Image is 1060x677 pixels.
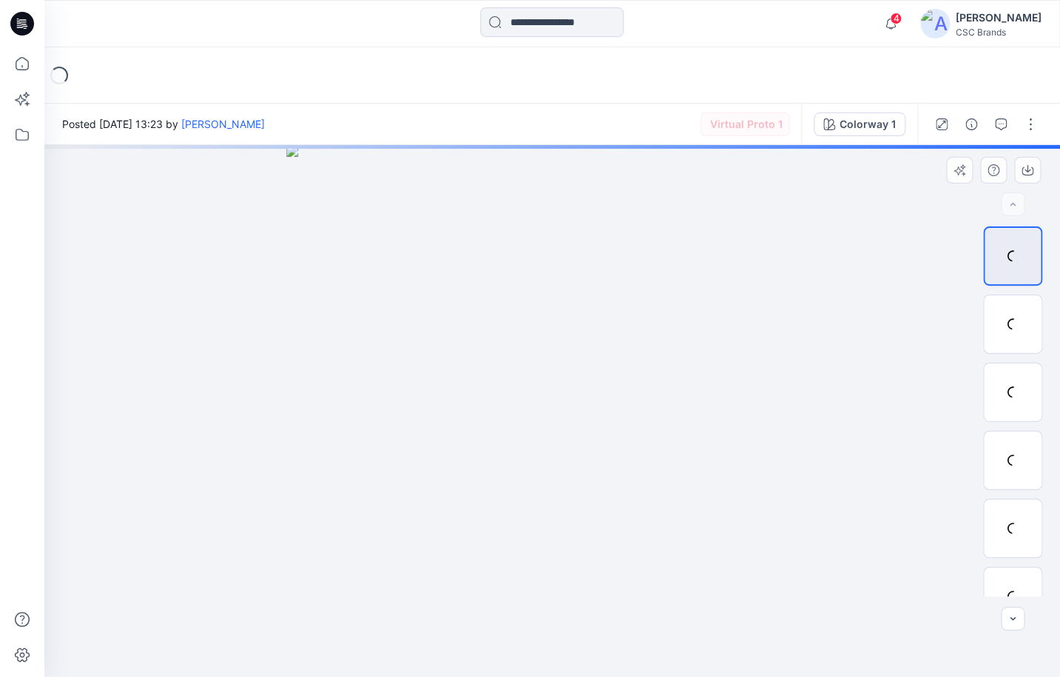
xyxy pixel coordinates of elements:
[956,27,1042,38] div: CSC Brands
[840,116,896,132] div: Colorway 1
[62,116,265,132] span: Posted [DATE] 13:23 by
[814,112,905,136] button: Colorway 1
[956,9,1042,27] div: [PERSON_NAME]
[181,118,265,130] a: [PERSON_NAME]
[286,145,818,677] img: eyJhbGciOiJIUzI1NiIsImtpZCI6IjAiLCJzbHQiOiJzZXMiLCJ0eXAiOiJKV1QifQ.eyJkYXRhIjp7InR5cGUiOiJzdG9yYW...
[959,112,983,136] button: Details
[890,13,902,24] span: 4
[920,9,950,38] img: avatar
